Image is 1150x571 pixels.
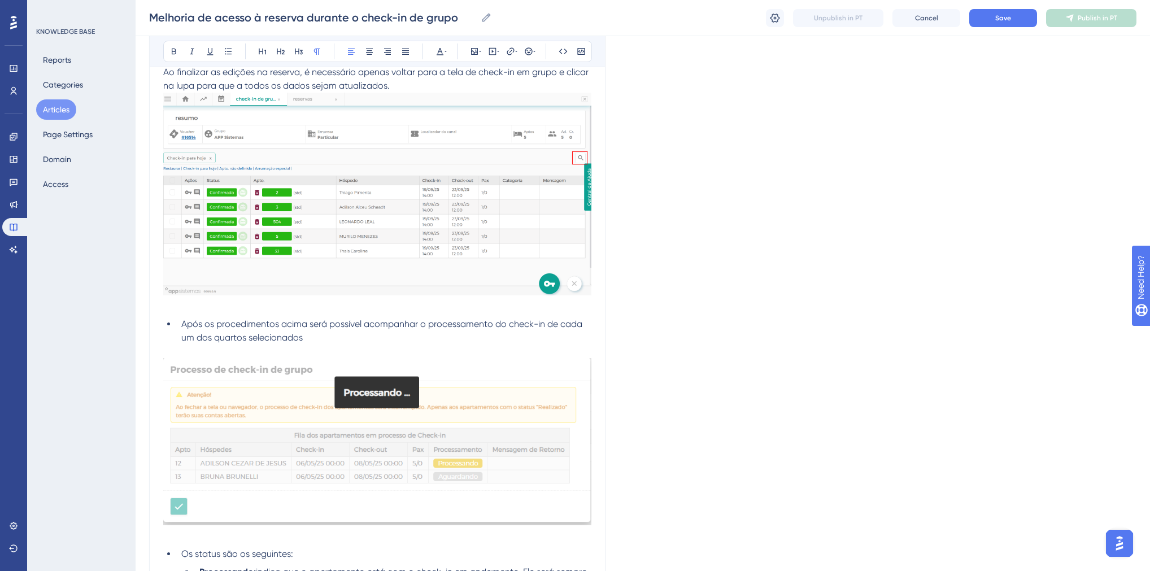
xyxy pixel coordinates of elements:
[36,99,76,120] button: Articles
[36,75,90,95] button: Categories
[36,50,78,70] button: Reports
[36,149,78,169] button: Domain
[36,124,99,145] button: Page Settings
[1046,9,1136,27] button: Publish in PT
[915,14,938,23] span: Cancel
[793,9,883,27] button: Unpublish in PT
[969,9,1037,27] button: Save
[36,174,75,194] button: Access
[995,14,1011,23] span: Save
[181,548,293,559] span: Os status são os seguintes:
[27,3,71,16] span: Need Help?
[149,10,476,25] input: Article Name
[1078,14,1117,23] span: Publish in PT
[36,27,95,36] div: KNOWLEDGE BASE
[892,9,960,27] button: Cancel
[1103,526,1136,560] iframe: UserGuiding AI Assistant Launcher
[181,319,585,343] span: Após os procedimentos acima será possível acompanhar o processamento do check-in de cada um dos q...
[814,14,862,23] span: Unpublish in PT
